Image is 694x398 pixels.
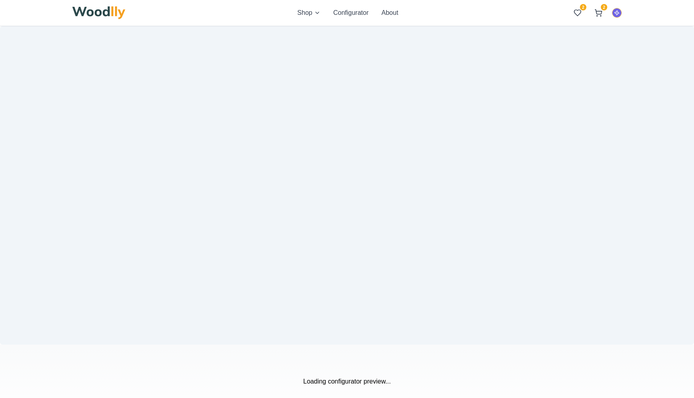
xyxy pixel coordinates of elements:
[612,8,621,17] img: The AI
[580,4,586,10] span: 2
[601,4,607,10] span: 2
[382,8,398,18] button: About
[570,6,585,20] button: 2
[72,6,125,19] img: Woodlly
[333,8,369,18] button: Configurator
[72,377,622,386] p: Loading configurator preview...
[297,8,320,18] button: Shop
[591,6,606,20] button: 2
[612,8,622,18] button: The AI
